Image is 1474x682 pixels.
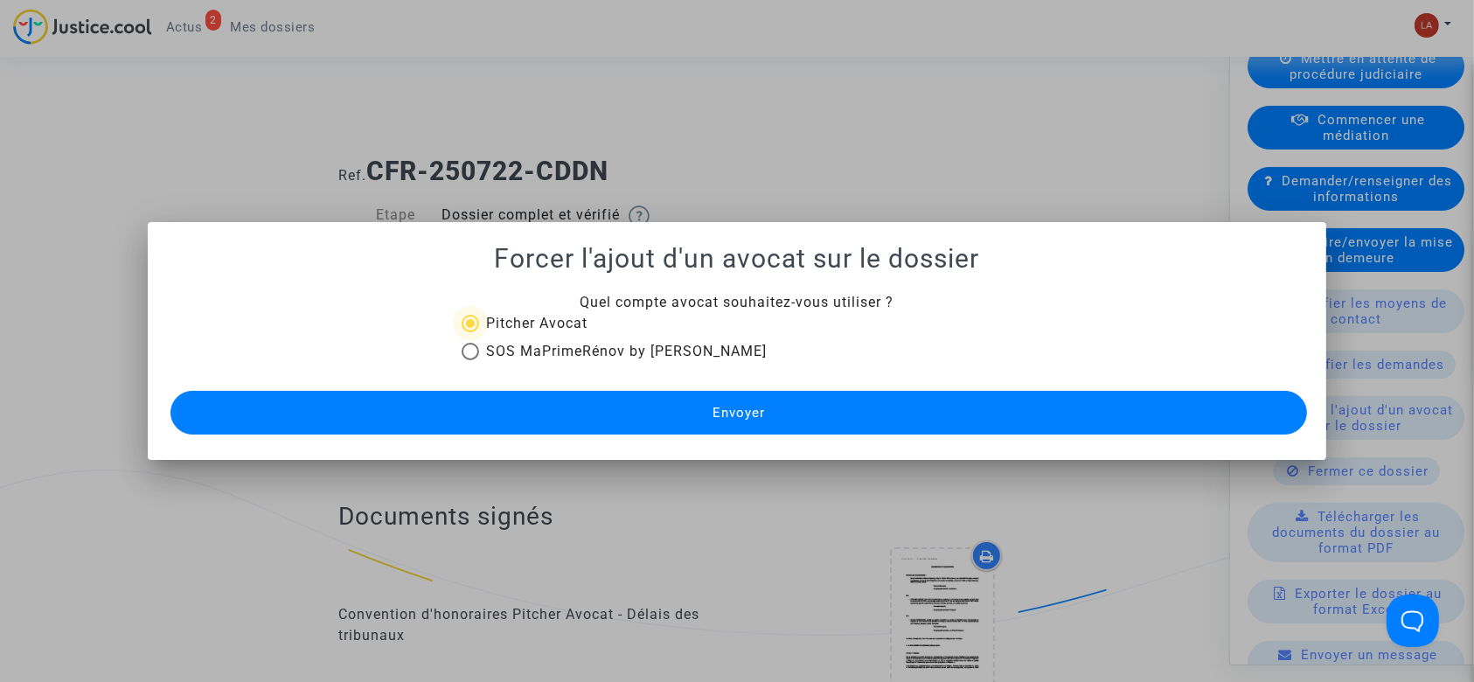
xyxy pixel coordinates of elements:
[486,343,767,359] span: SOS MaPrimeRénov by [PERSON_NAME]
[1387,595,1439,647] iframe: Help Scout Beacon - Open
[486,315,588,331] span: Pitcher Avocat
[713,405,765,421] span: Envoyer
[170,391,1308,435] button: Envoyer
[169,243,1306,275] h1: Forcer l'ajout d'un avocat sur le dossier
[580,294,893,310] span: Quel compte avocat souhaitez-vous utiliser ?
